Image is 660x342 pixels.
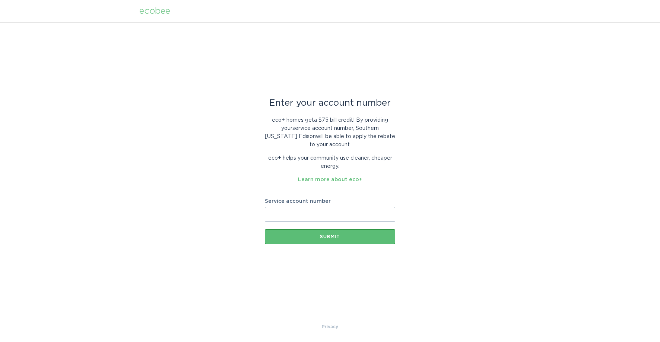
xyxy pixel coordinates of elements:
div: Enter your account number [265,99,395,107]
button: Submit [265,229,395,244]
label: Service account number [265,199,395,204]
p: eco+ helps your community use cleaner, cheaper energy. [265,154,395,170]
p: eco+ homes get a $75 bill credit ! By providing your service account number , Southern [US_STATE]... [265,116,395,149]
div: ecobee [139,7,170,15]
a: Privacy Policy & Terms of Use [322,323,338,331]
a: Learn more about eco+ [298,177,362,182]
div: Submit [269,234,391,239]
